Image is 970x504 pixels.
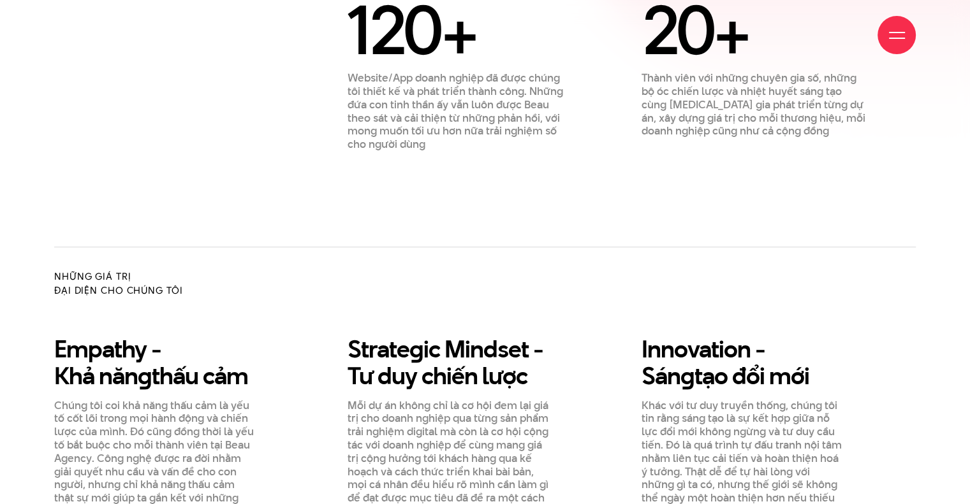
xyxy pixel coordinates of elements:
en: g [680,359,694,392]
en: g [138,359,152,392]
h3: Empathy - Khả năn thấu cảm [54,336,281,389]
h2: Những giá trị đại diện cho chúng tôi [54,270,255,298]
h3: Innovation - Sán tạo đổi mới [642,336,868,389]
p: Website/App doanh nghiệp đã được chúng tôi thiết kế và phát triển thành công. Những đứa con tinh ... [348,71,573,151]
h3: Strate ic Mindset - Tư duy chiến lược [348,336,574,389]
en: g [409,332,423,366]
p: Thành viên với những chuyên gia số, những bộ óc chiến lược và nhiệt huyết sáng tạo cùng [MEDICAL_... [642,71,867,138]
